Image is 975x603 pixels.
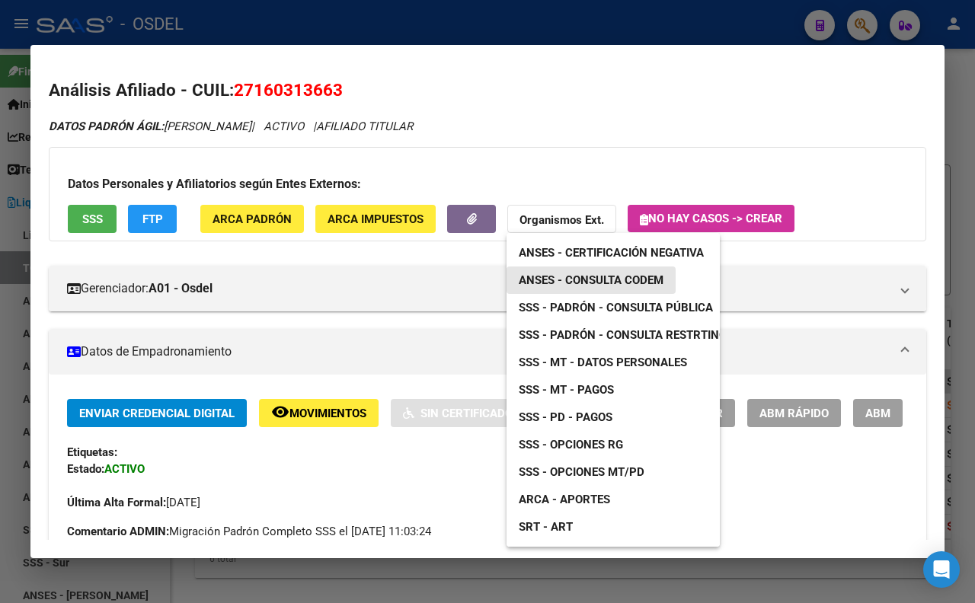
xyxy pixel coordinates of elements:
span: [DATE] [67,496,200,509]
strong: Última Alta Formal: [67,496,166,509]
span: ARCA Padrón [213,212,292,226]
span: SSS [82,212,103,226]
mat-expansion-panel-header: Datos de Empadronamiento [49,329,926,375]
span: ABM Rápido [759,407,829,420]
span: Enviar Credencial Digital [79,407,235,420]
button: FTP [128,205,177,233]
button: Organismos Ext. [507,205,616,233]
span: FTP [142,212,163,226]
mat-icon: remove_red_eye [271,403,289,421]
span: Crear Familiar [633,407,723,420]
mat-panel-title: Gerenciador: [67,279,890,298]
strong: Estado: [67,462,104,476]
mat-panel-title: Datos de Empadronamiento [67,343,890,361]
strong: ACTIVO [104,462,145,476]
strong: Etiquetas: [67,445,117,459]
span: 27160313663 [234,80,343,100]
span: Sin Certificado Discapacidad [420,407,596,420]
h2: Análisis Afiliado - CUIL: [49,78,926,104]
button: ARCA Padrón [200,205,304,233]
button: ABM [853,399,903,427]
span: [PERSON_NAME] [49,120,251,133]
button: ARCA Impuestos [315,205,436,233]
strong: Comentario ADMIN: [67,525,169,538]
span: AFILIADO TITULAR [316,120,413,133]
mat-expansion-panel-header: Gerenciador:A01 - Osdel [49,266,926,311]
h3: Datos Personales y Afiliatorios según Entes Externos: [68,175,907,193]
button: Sin Certificado Discapacidad [391,399,609,427]
strong: A01 - Osdel [149,279,213,298]
strong: Organismos Ext. [519,213,604,227]
button: Enviar Credencial Digital [67,399,247,427]
span: No hay casos -> Crear [640,212,782,225]
button: ABM Rápido [747,399,841,427]
span: Movimientos [289,407,366,420]
span: ARCA Impuestos [328,212,424,226]
i: | ACTIVO | [49,120,413,133]
button: Crear Familiar [621,399,735,427]
span: ABM [865,407,890,420]
button: SSS [68,205,117,233]
button: No hay casos -> Crear [628,205,794,232]
span: Migración Padrón Completo SSS el [DATE] 11:03:24 [67,523,431,540]
button: Movimientos [259,399,379,427]
strong: DATOS PADRÓN ÁGIL: [49,120,164,133]
div: Open Intercom Messenger [923,551,960,588]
